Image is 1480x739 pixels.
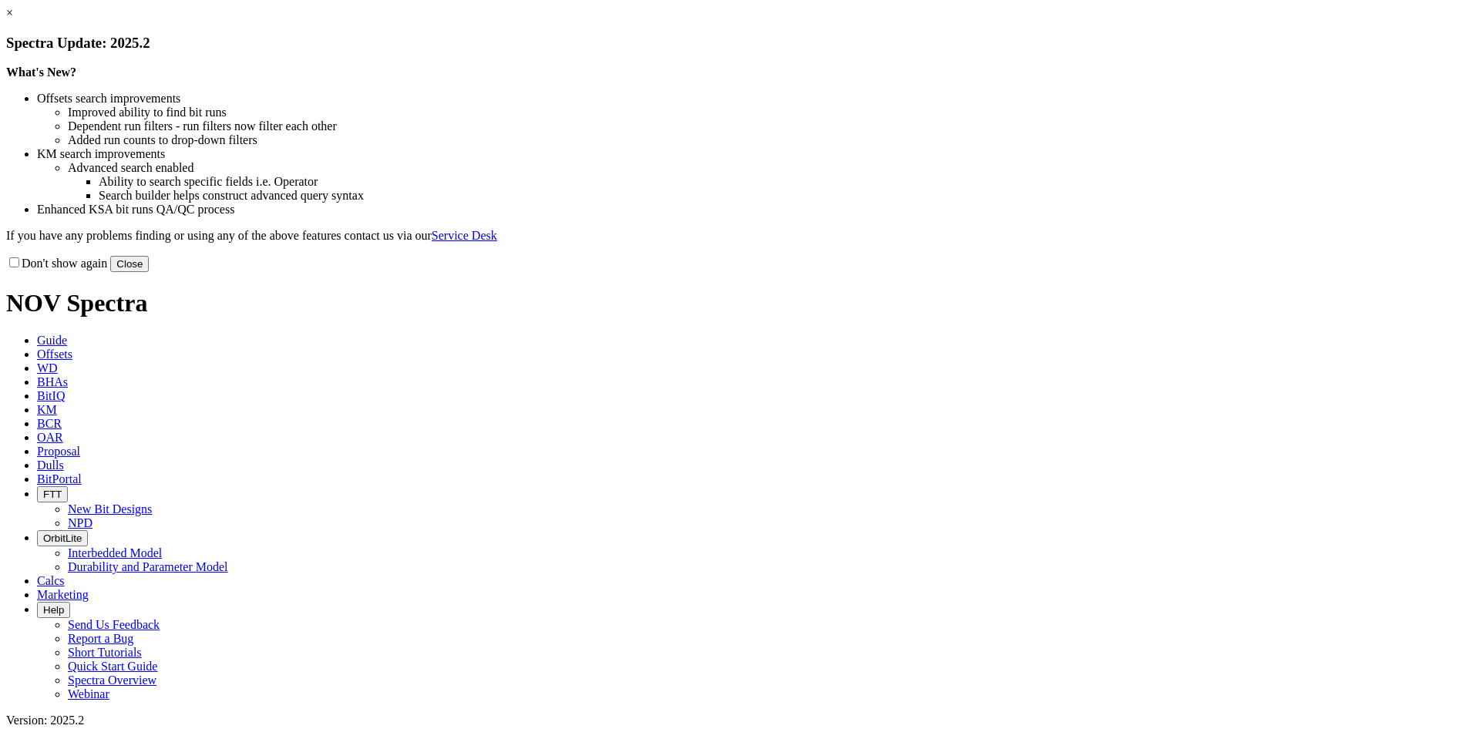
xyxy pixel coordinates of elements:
[68,106,1474,119] li: Improved ability to find bit runs
[37,574,65,587] span: Calcs
[9,257,19,267] input: Don't show again
[37,445,80,458] span: Proposal
[68,687,109,700] a: Webinar
[68,119,1474,133] li: Dependent run filters - run filters now filter each other
[37,403,57,416] span: KM
[6,714,1474,727] div: Version: 2025.2
[37,203,1474,217] li: Enhanced KSA bit runs QA/QC process
[6,257,107,270] label: Don't show again
[6,229,1474,243] p: If you have any problems finding or using any of the above features contact us via our
[68,502,152,516] a: New Bit Designs
[432,229,497,242] a: Service Desk
[6,289,1474,317] h1: NOV Spectra
[6,6,13,19] a: ×
[68,516,92,529] a: NPD
[68,546,162,559] a: Interbedded Model
[37,147,1474,161] li: KM search improvements
[43,489,62,500] span: FTT
[37,431,63,444] span: OAR
[68,618,160,631] a: Send Us Feedback
[37,334,67,347] span: Guide
[43,604,64,616] span: Help
[68,646,142,659] a: Short Tutorials
[37,417,62,430] span: BCR
[43,532,82,544] span: OrbitLite
[37,361,58,375] span: WD
[37,389,65,402] span: BitIQ
[37,588,89,601] span: Marketing
[37,459,64,472] span: Dulls
[68,673,156,687] a: Spectra Overview
[6,35,1474,52] h3: Spectra Update: 2025.2
[37,472,82,485] span: BitPortal
[99,175,1474,189] li: Ability to search specific fields i.e. Operator
[68,632,133,645] a: Report a Bug
[68,560,228,573] a: Durability and Parameter Model
[6,66,76,79] strong: What's New?
[99,189,1474,203] li: Search builder helps construct advanced query syntax
[37,375,68,388] span: BHAs
[37,92,1474,106] li: Offsets search improvements
[68,161,1474,175] li: Advanced search enabled
[110,256,149,272] button: Close
[37,348,72,361] span: Offsets
[68,133,1474,147] li: Added run counts to drop-down filters
[68,660,157,673] a: Quick Start Guide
